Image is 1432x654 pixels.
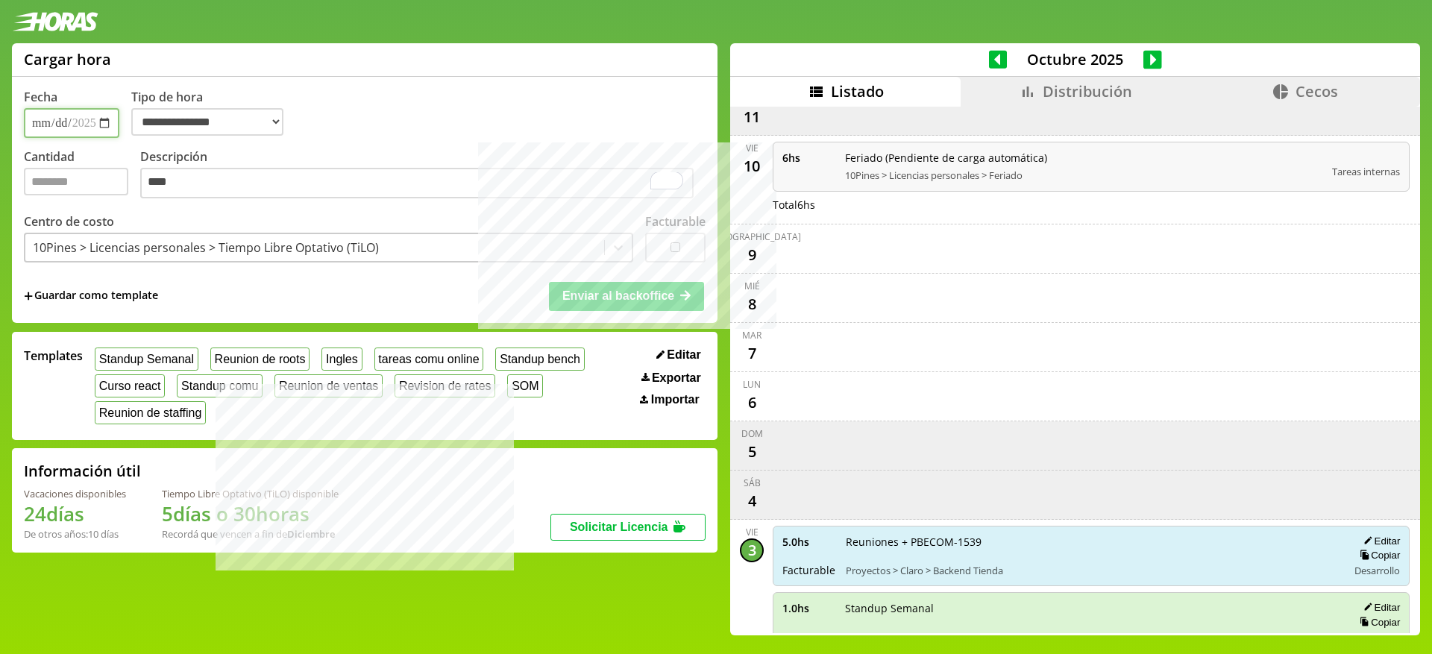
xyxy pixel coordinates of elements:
img: logotipo [12,12,98,31]
div: De otros años: 10 días [24,527,126,541]
button: Curso react [95,374,165,397]
div: 9 [740,243,764,267]
textarea: To enrich screen reader interactions, please activate Accessibility in Grammarly extension settings [140,168,694,199]
button: Editar [652,348,706,362]
button: Reunion de staffing [95,401,206,424]
div: sáb [744,477,761,489]
span: Standup Semanal [845,601,1322,615]
div: scrollable content [730,107,1420,633]
span: + [24,288,33,304]
button: Copiar [1355,616,1400,629]
div: vie [746,526,759,538]
label: Facturable [645,213,706,230]
div: 10Pines > Licencias personales > Tiempo Libre Optativo (TiLO) [33,239,379,256]
button: tareas comu online [374,348,484,371]
label: Cantidad [24,148,140,203]
h1: 5 días o 30 horas [162,500,339,527]
input: Cantidad [24,168,128,195]
button: Editar [1359,535,1400,547]
span: Importar [651,393,700,406]
div: vie [746,142,759,154]
span: Facturable [782,563,835,577]
div: 11 [740,105,764,129]
button: Enviar al backoffice [549,282,704,310]
span: 5.0 hs [782,535,835,549]
button: Standup bench [495,348,584,371]
span: Desarrollo [1354,564,1400,577]
button: Reunion de roots [210,348,310,371]
div: Tiempo Libre Optativo (TiLO) disponible [162,487,339,500]
span: 1.0 hs [782,601,835,615]
span: Editar [667,348,700,362]
div: Recordá que vencen a fin de [162,527,339,541]
h1: Cargar hora [24,49,111,69]
div: 4 [740,489,764,513]
span: Cecos [1296,81,1338,101]
div: Vacaciones disponibles [24,487,126,500]
div: 8 [740,292,764,316]
div: mar [742,329,761,342]
div: lun [743,378,761,391]
span: Octubre 2025 [1007,49,1143,69]
span: Listado [831,81,884,101]
div: Total 6 hs [773,198,1410,212]
button: Standup Semanal [95,348,198,371]
span: Tareas internas [1332,165,1400,178]
label: Descripción [140,148,706,203]
div: mié [744,280,760,292]
span: Proyectos > Claro > Backend Tienda [846,564,1337,577]
span: Reuniones + PBECOM-1539 [846,535,1337,549]
label: Fecha [24,89,57,105]
div: 5 [740,440,764,464]
span: 6 hs [782,151,835,165]
label: Centro de costo [24,213,114,230]
button: Solicitar Licencia [550,514,706,541]
select: Tipo de hora [131,108,283,136]
span: Solicitar Licencia [570,521,668,533]
div: dom [741,427,763,440]
div: 3 [740,538,764,562]
span: Feriado (Pendiente de carga automática) [845,151,1322,165]
b: Diciembre [287,527,335,541]
div: 7 [740,342,764,365]
h2: Información útil [24,461,141,481]
div: 10 [740,154,764,178]
button: Editar [1359,601,1400,614]
h1: 24 días [24,500,126,527]
label: Tipo de hora [131,89,295,138]
button: Copiar [1355,549,1400,562]
button: SOM [507,374,543,397]
button: Revision de rates [395,374,495,397]
button: Standup comu [177,374,263,397]
span: 10Pines > Licencias personales > Feriado [845,169,1322,182]
button: Ingles [321,348,362,371]
span: 10Pines > Gestion horizontal > Standup semanal [845,631,1322,644]
span: Templates [24,348,83,364]
span: Exportar [652,371,701,385]
button: Reunion de ventas [274,374,383,397]
span: +Guardar como template [24,288,158,304]
button: Exportar [637,371,706,386]
span: Distribución [1043,81,1132,101]
span: Enviar al backoffice [562,289,674,302]
span: Tareas internas [1332,631,1400,644]
div: 6 [740,391,764,415]
div: [DEMOGRAPHIC_DATA] [703,230,801,243]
